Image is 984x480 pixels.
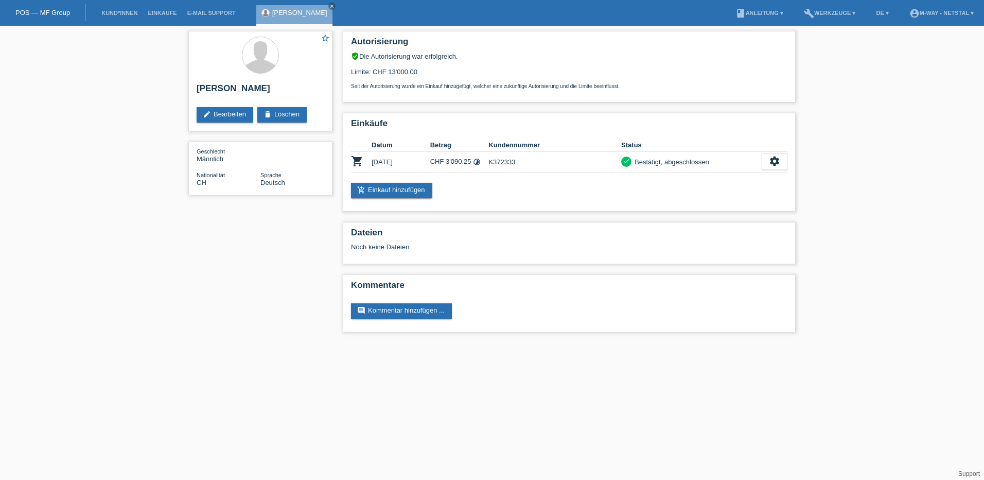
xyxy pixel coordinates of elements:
[272,9,327,16] a: [PERSON_NAME]
[257,107,307,123] a: deleteLöschen
[799,10,861,16] a: buildWerkzeuge ▾
[197,179,206,186] span: Schweiz
[372,151,430,173] td: [DATE]
[357,186,365,194] i: add_shopping_cart
[473,158,481,166] i: Fixe Raten (24 Raten)
[958,470,980,477] a: Support
[621,139,762,151] th: Status
[321,33,330,44] a: star_border
[351,183,432,198] a: add_shopping_cartEinkauf hinzufügen
[351,155,363,167] i: POSP00027638
[430,139,489,151] th: Betrag
[260,172,282,178] span: Sprache
[488,139,621,151] th: Kundennummer
[909,8,920,19] i: account_circle
[871,10,893,16] a: DE ▾
[182,10,241,16] a: E-Mail Support
[351,118,787,134] h2: Einkäufe
[143,10,182,16] a: Einkäufe
[351,280,787,296] h2: Kommentare
[321,33,330,43] i: star_border
[328,3,336,10] a: close
[15,9,70,16] a: POS — MF Group
[351,52,787,60] div: Die Autorisierung war erfolgreich.
[804,8,814,19] i: build
[197,148,225,155] span: Geschlecht
[357,306,365,315] i: comment
[372,139,430,151] th: Datum
[197,107,253,123] a: editBearbeiten
[351,37,787,52] h2: Autorisierung
[351,60,787,89] div: Limite: CHF 13'000.00
[631,157,709,167] div: Bestätigt, abgeschlossen
[769,156,780,167] i: settings
[488,151,621,173] td: K372333
[263,110,272,118] i: delete
[623,158,630,165] i: check
[197,172,225,178] span: Nationalität
[260,179,285,186] span: Deutsch
[730,10,788,16] a: bookAnleitung ▾
[351,52,359,60] i: verified_user
[351,228,787,243] h2: Dateien
[735,8,746,19] i: book
[430,151,489,173] td: CHF 3'090.25
[96,10,143,16] a: Kund*innen
[351,303,452,319] a: commentKommentar hinzufügen ...
[351,83,787,89] p: Seit der Autorisierung wurde ein Einkauf hinzugefügt, welcher eine zukünftige Autorisierung und d...
[351,243,665,251] div: Noch keine Dateien
[197,147,260,163] div: Männlich
[203,110,211,118] i: edit
[904,10,979,16] a: account_circlem-way - Netstal ▾
[329,4,335,9] i: close
[197,83,324,99] h2: [PERSON_NAME]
